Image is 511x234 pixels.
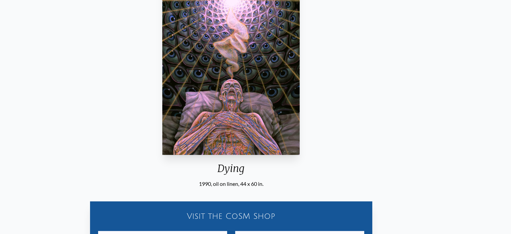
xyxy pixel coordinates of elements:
div: Dying [160,162,302,180]
div: 1990, oil on linen, 44 x 60 in. [160,180,302,188]
a: Visit the CoSM Shop [94,205,368,227]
